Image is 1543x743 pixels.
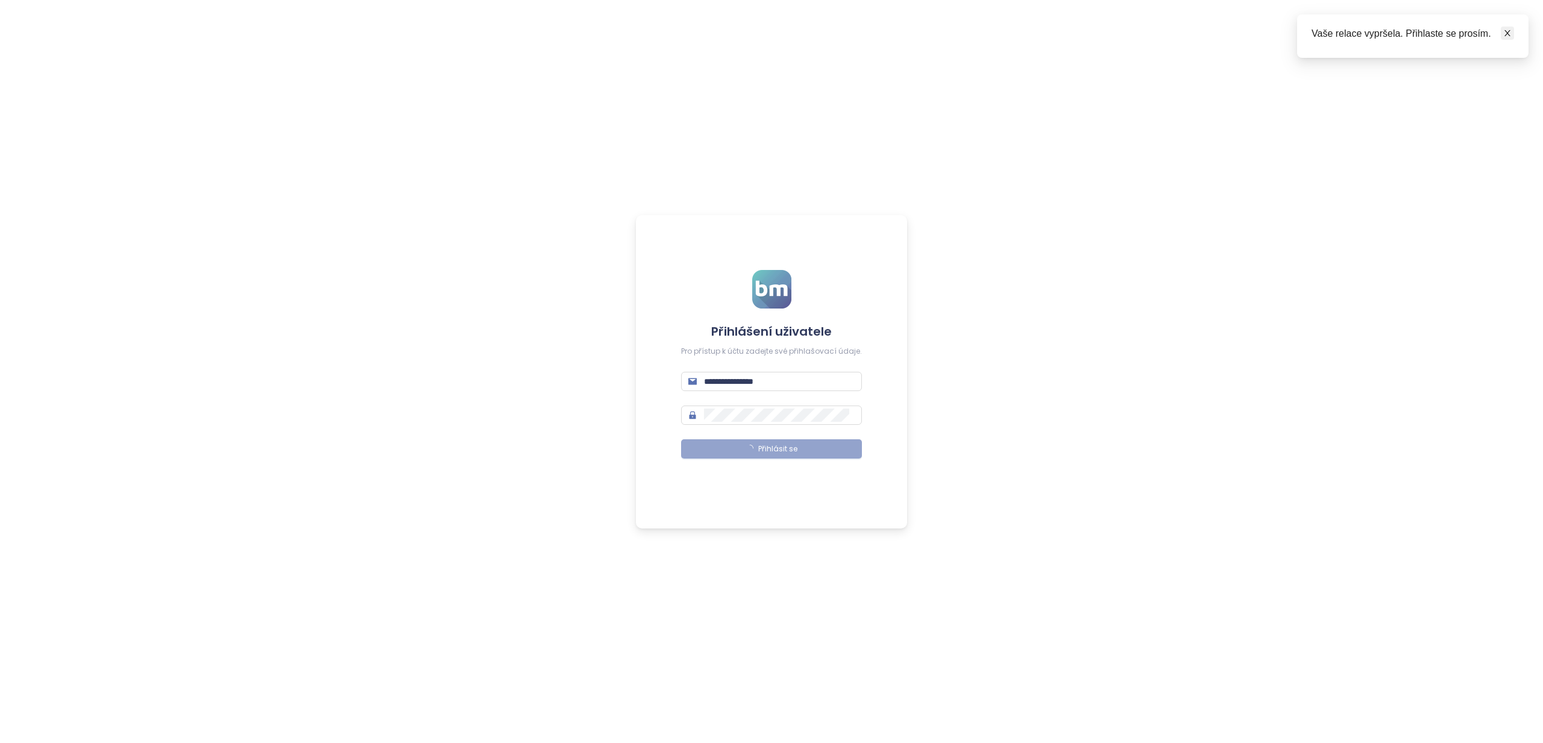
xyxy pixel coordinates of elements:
img: logo [752,270,791,309]
span: loading [744,444,755,454]
h4: Přihlášení uživatele [681,323,862,340]
div: Pro přístup k účtu zadejte své přihlašovací údaje. [681,346,862,357]
div: Vaše relace vypršela. Přihlaste se prosím. [1312,27,1514,41]
span: lock [688,411,697,419]
span: mail [688,377,697,386]
span: Přihlásit se [758,444,797,455]
button: Přihlásit se [681,439,862,459]
span: close [1503,29,1512,37]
